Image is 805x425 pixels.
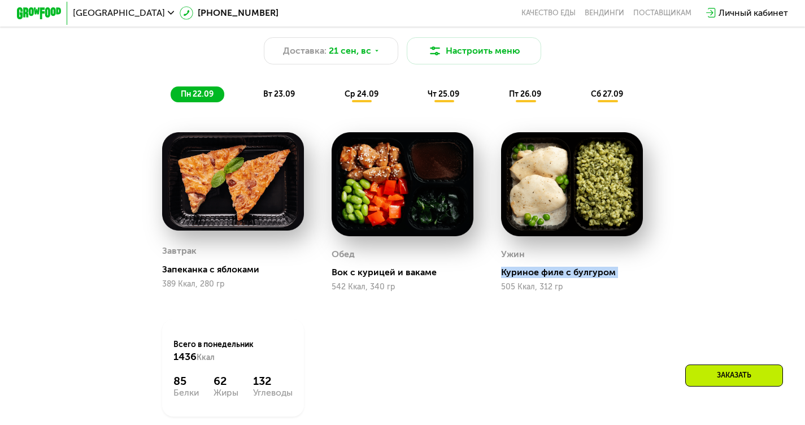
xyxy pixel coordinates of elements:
[253,388,293,397] div: Углеводы
[633,8,691,18] div: поставщикам
[501,246,525,263] div: Ужин
[263,89,295,99] span: вт 23.09
[591,89,623,99] span: сб 27.09
[162,264,313,275] div: Запеканка с яблоками
[162,280,304,289] div: 389 Ккал, 280 гр
[407,37,541,64] button: Настроить меню
[329,44,371,58] span: 21 сен, вс
[173,375,199,388] div: 85
[214,375,238,388] div: 62
[253,375,293,388] div: 132
[283,44,327,58] span: Доставка:
[501,267,652,278] div: Куриное филе с булгуром
[162,242,197,259] div: Завтрак
[521,8,576,18] a: Качество еды
[509,89,541,99] span: пт 26.09
[332,246,355,263] div: Обед
[501,283,643,292] div: 505 Ккал, 312 гр
[685,365,783,387] div: Заказать
[180,6,279,20] a: [PHONE_NUMBER]
[214,388,238,397] div: Жиры
[197,353,215,362] span: Ккал
[719,6,788,20] div: Личный кабинет
[428,89,459,99] span: чт 25.09
[345,89,378,99] span: ср 24.09
[173,339,293,364] div: Всего в понедельник
[585,8,624,18] a: Вендинги
[332,267,482,278] div: Вок с курицей и вакаме
[173,388,199,397] div: Белки
[181,89,214,99] span: пн 22.09
[332,283,473,292] div: 542 Ккал, 340 гр
[73,8,165,18] span: [GEOGRAPHIC_DATA]
[173,350,197,363] span: 1436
